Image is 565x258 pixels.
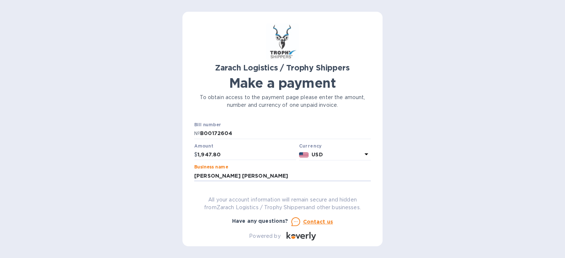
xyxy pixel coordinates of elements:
[194,144,213,148] label: Amount
[198,149,296,160] input: 0.00
[299,143,322,149] b: Currency
[299,152,309,157] img: USD
[194,123,221,127] label: Bill number
[194,151,198,159] p: $
[194,196,371,211] p: All your account information will remain secure and hidden from Zarach Logistics / Trophy Shipper...
[215,63,349,72] b: Zarach Logistics / Trophy Shippers
[312,152,323,157] b: USD
[303,219,333,225] u: Contact us
[194,75,371,91] h1: Make a payment
[194,130,200,137] p: №
[194,170,371,181] input: Enter business name
[194,165,228,170] label: Business name
[232,218,288,224] b: Have any questions?
[194,94,371,109] p: To obtain access to the payment page please enter the amount, number and currency of one unpaid i...
[249,232,280,240] p: Powered by
[200,128,371,139] input: Enter bill number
